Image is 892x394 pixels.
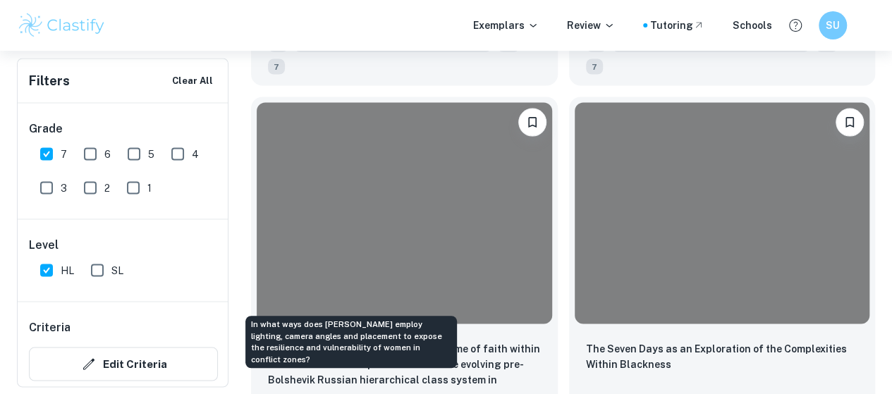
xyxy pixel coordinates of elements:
[650,18,704,33] a: Tutoring
[245,316,457,368] div: In what ways does [PERSON_NAME] employ lighting, camera angles and placement to expose the resili...
[169,70,216,91] button: Clear All
[29,70,70,90] h6: Filters
[147,180,152,195] span: 1
[567,18,615,33] p: Review
[825,18,841,33] h6: SU
[268,59,285,74] span: 7
[61,146,67,161] span: 7
[29,319,71,335] h6: Criteria
[17,11,106,39] img: Clastify logo
[111,262,123,278] span: SL
[192,146,199,161] span: 4
[104,146,111,161] span: 6
[733,18,772,33] a: Schools
[819,11,847,39] button: SU
[29,120,218,137] h6: Grade
[61,180,67,195] span: 3
[61,262,74,278] span: HL
[29,236,218,253] h6: Level
[148,146,154,161] span: 5
[586,59,603,74] span: 7
[104,180,110,195] span: 2
[836,108,864,136] button: Bookmark
[29,347,218,381] button: Edit Criteria
[473,18,539,33] p: Exemplars
[783,13,807,37] button: Help and Feedback
[518,108,546,136] button: Bookmark
[586,340,859,371] p: The Seven Days as an Exploration of the Complexities Within Blackness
